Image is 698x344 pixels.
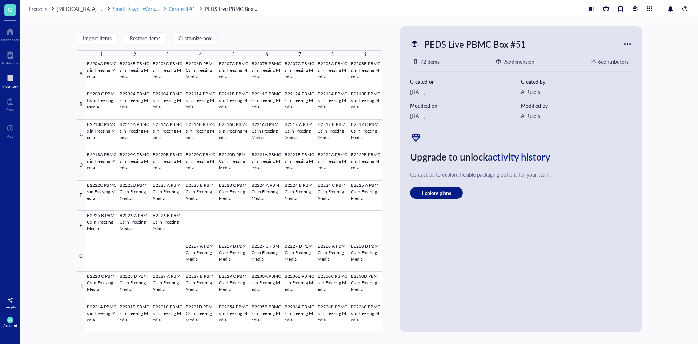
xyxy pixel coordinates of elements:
div: F [77,211,85,241]
div: Created by [521,78,632,86]
div: Modified by [521,102,632,110]
button: Restore items [124,32,167,44]
div: H [77,272,85,302]
a: PEDS Live PBMC Box #51 [205,5,259,13]
span: Import items [83,35,112,41]
div: Free plan [3,305,18,309]
div: 9 [364,50,367,59]
a: [MEDICAL_DATA] Storage ([PERSON_NAME]/[PERSON_NAME]) [57,5,111,13]
div: All Users [521,88,632,96]
a: Explore plans [410,187,632,199]
div: PEDS Live PBMC Box #51 [421,36,529,52]
span: G [8,5,12,14]
div: Contact us to explore flexible packaging options for your team. [410,170,632,178]
div: 4 [199,50,202,59]
span: Customize box [178,35,212,41]
div: Upgrade to unlock [410,149,632,165]
div: [DATE] [410,112,521,120]
div: [DATE] [410,88,521,96]
div: Add [7,134,14,138]
div: 6 contributor s [598,58,629,66]
div: A [77,59,85,89]
span: Small Dewer Working Storage [113,5,180,12]
div: D [77,150,85,180]
div: 7 [298,50,301,59]
div: 3 [166,50,169,59]
span: Explore plans [422,190,451,196]
div: Dashboard [1,37,19,42]
div: 1 [100,50,103,59]
div: Notebook [2,61,19,65]
a: Notebook [2,49,19,65]
div: Account [3,323,17,328]
a: Small Dewer Working StorageCarousel #1 [113,5,203,13]
div: 2 [133,50,136,59]
div: E [77,181,85,211]
div: 8 [331,50,334,59]
a: Core [6,96,14,112]
div: 9 x 9 dimension [503,58,534,66]
span: Freezers [29,5,47,12]
div: C [77,120,85,150]
a: Dashboard [1,26,19,42]
div: 72 items [420,58,440,66]
div: All Users [521,112,632,120]
div: Core [6,107,14,112]
div: B [77,89,85,119]
span: AU [8,319,12,322]
span: Restore items [130,35,160,41]
div: Created on [410,78,521,86]
div: I [77,302,85,332]
span: [MEDICAL_DATA] Storage ([PERSON_NAME]/[PERSON_NAME]) [57,5,202,12]
button: Explore plans [410,187,463,199]
span: Carousel #1 [169,5,195,12]
a: Freezers [29,5,55,13]
span: activity history [488,150,550,163]
button: Import items [77,32,118,44]
div: Modified on [410,102,521,110]
button: Customize box [172,32,218,44]
div: 6 [265,50,268,59]
div: Inventory [2,84,18,88]
div: 5 [232,50,235,59]
a: Inventory [2,72,18,88]
div: G [77,241,85,272]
